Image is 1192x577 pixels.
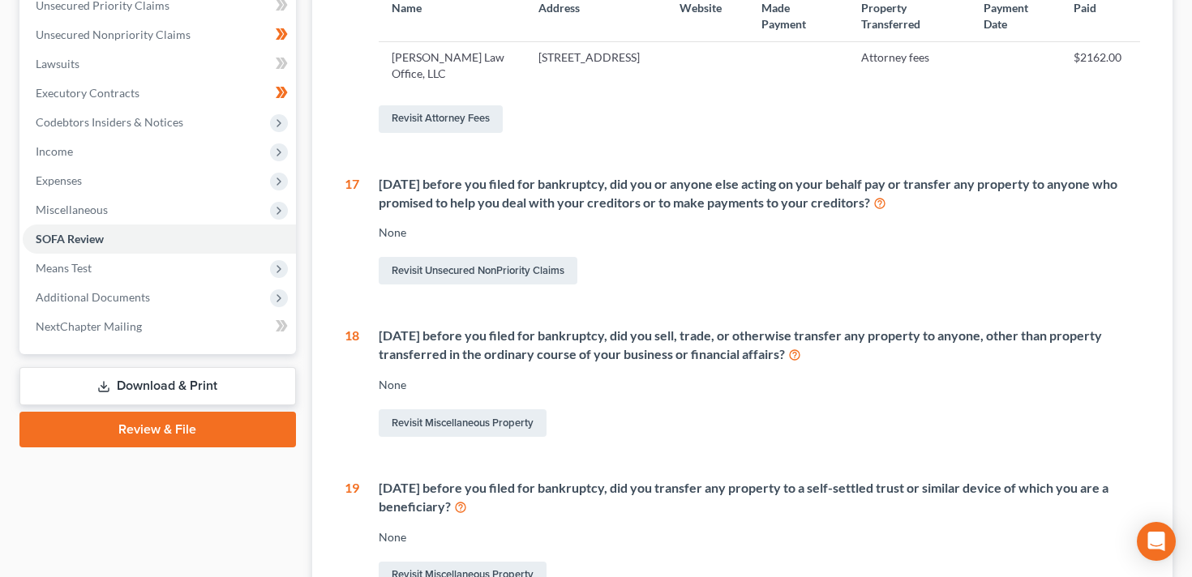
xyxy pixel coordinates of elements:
span: SOFA Review [36,232,104,246]
a: SOFA Review [23,224,296,254]
a: NextChapter Mailing [23,312,296,341]
span: Unsecured Nonpriority Claims [36,28,191,41]
a: Lawsuits [23,49,296,79]
td: [STREET_ADDRESS] [525,42,666,89]
a: Unsecured Nonpriority Claims [23,20,296,49]
div: [DATE] before you filed for bankruptcy, did you transfer any property to a self-settled trust or ... [379,479,1141,516]
a: Revisit Unsecured NonPriority Claims [379,257,577,284]
span: Codebtors Insiders & Notices [36,115,183,129]
span: Expenses [36,173,82,187]
span: Lawsuits [36,57,79,71]
div: 17 [345,175,359,288]
div: [DATE] before you filed for bankruptcy, did you or anyone else acting on your behalf pay or trans... [379,175,1141,212]
a: Download & Print [19,367,296,405]
td: $2162.00 [1061,42,1140,89]
div: None [379,377,1141,393]
div: None [379,529,1141,545]
span: NextChapter Mailing [36,319,142,333]
a: Executory Contracts [23,79,296,108]
div: [DATE] before you filed for bankruptcy, did you sell, trade, or otherwise transfer any property t... [379,327,1141,364]
div: None [379,224,1141,241]
span: Miscellaneous [36,203,108,216]
a: Revisit Attorney Fees [379,105,503,133]
span: Means Test [36,261,92,275]
a: Revisit Miscellaneous Property [379,409,547,437]
span: Income [36,144,73,158]
a: Review & File [19,412,296,447]
span: Executory Contracts [36,86,139,100]
div: 18 [345,327,359,440]
td: Attorney fees [848,42,971,89]
div: Open Intercom Messenger [1137,522,1176,561]
span: Additional Documents [36,290,150,304]
td: [PERSON_NAME] Law Office, LLC [379,42,526,89]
